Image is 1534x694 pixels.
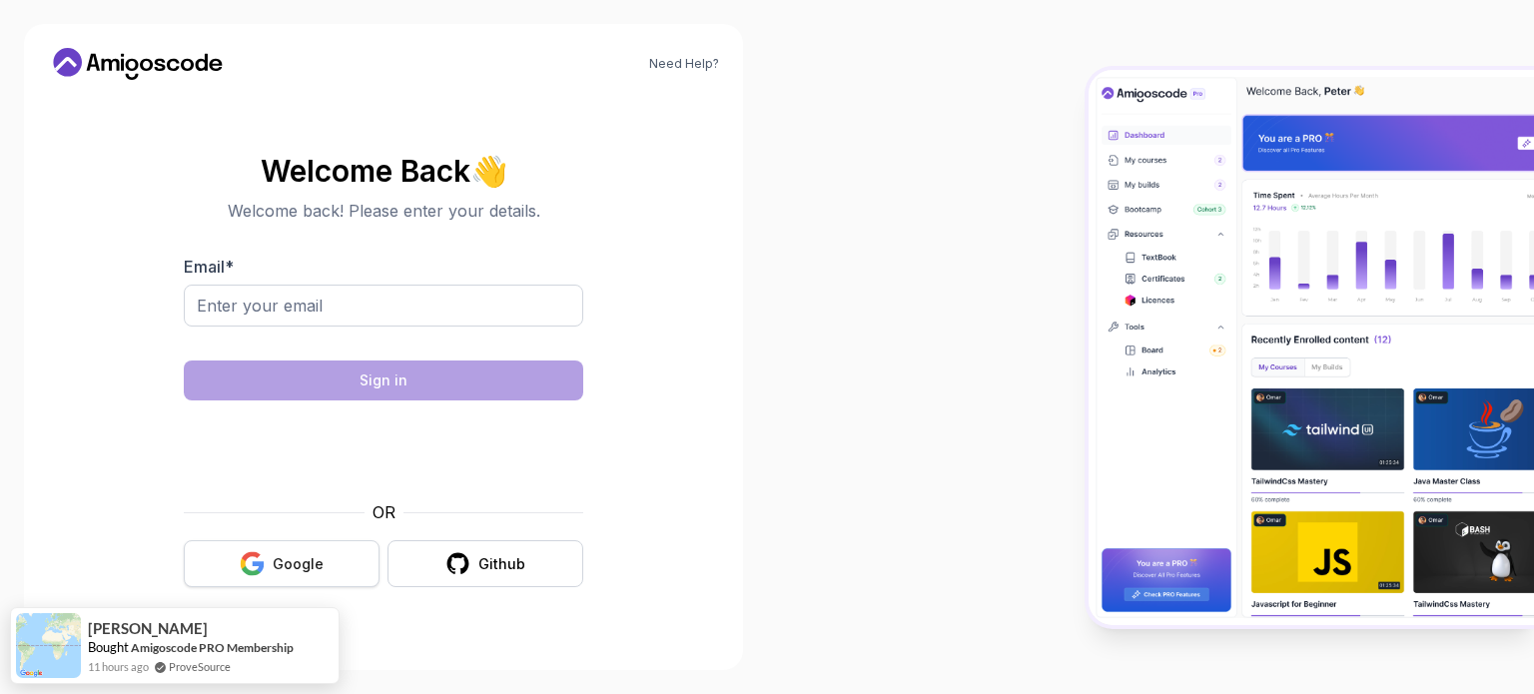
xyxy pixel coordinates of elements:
[273,554,324,574] div: Google
[469,154,508,189] span: 👋
[88,658,149,675] span: 11 hours ago
[649,56,719,72] a: Need Help?
[184,155,583,187] h2: Welcome Back
[478,554,525,574] div: Github
[16,613,81,678] img: provesource social proof notification image
[184,540,380,587] button: Google
[88,639,129,655] span: Bought
[131,640,294,655] a: Amigoscode PRO Membership
[184,257,234,277] label: Email *
[169,660,231,673] a: ProveSource
[360,370,407,390] div: Sign in
[387,540,583,587] button: Github
[88,620,208,637] span: [PERSON_NAME]
[184,360,583,400] button: Sign in
[233,412,534,488] iframe: Widget containing checkbox for hCaptcha security challenge
[48,48,228,80] a: Home link
[184,285,583,327] input: Enter your email
[373,500,395,524] p: OR
[1089,70,1534,625] img: Amigoscode Dashboard
[184,199,583,223] p: Welcome back! Please enter your details.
